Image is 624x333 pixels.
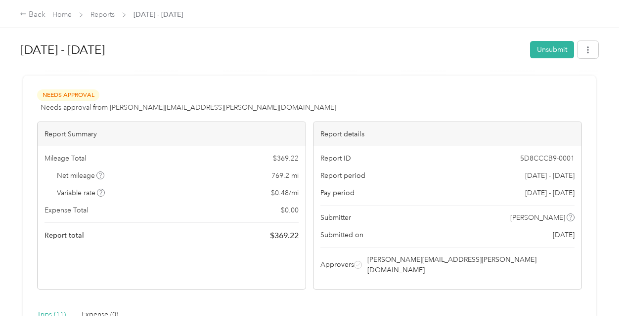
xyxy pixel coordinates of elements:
[273,153,299,164] span: $ 369.22
[20,9,45,21] div: Back
[530,41,574,58] button: Unsubmit
[134,9,183,20] span: [DATE] - [DATE]
[41,102,336,113] span: Needs approval from [PERSON_NAME][EMAIL_ADDRESS][PERSON_NAME][DOMAIN_NAME]
[37,89,99,101] span: Needs Approval
[270,230,299,242] span: $ 369.22
[313,122,581,146] div: Report details
[57,188,105,198] span: Variable rate
[281,205,299,215] span: $ 0.00
[553,230,575,240] span: [DATE]
[45,205,88,215] span: Expense Total
[52,10,72,19] a: Home
[320,230,363,240] span: Submitted on
[320,259,354,270] span: Approvers
[320,212,351,223] span: Submitter
[271,188,299,198] span: $ 0.48 / mi
[367,254,573,275] span: [PERSON_NAME][EMAIL_ADDRESS][PERSON_NAME][DOMAIN_NAME]
[90,10,115,19] a: Reports
[520,153,575,164] span: 5D8CCCB9-0001
[525,170,575,181] span: [DATE] - [DATE]
[569,278,624,333] iframe: Everlance-gr Chat Button Frame
[21,38,523,62] h1: Aug 1 - 31, 2025
[82,309,118,320] div: Expense (0)
[525,188,575,198] span: [DATE] - [DATE]
[45,230,84,241] span: Report total
[45,153,86,164] span: Mileage Total
[510,212,565,223] span: [PERSON_NAME]
[320,170,365,181] span: Report period
[271,170,299,181] span: 769.2 mi
[37,309,66,320] div: Trips (11)
[320,153,351,164] span: Report ID
[320,188,355,198] span: Pay period
[57,170,105,181] span: Net mileage
[38,122,306,146] div: Report Summary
